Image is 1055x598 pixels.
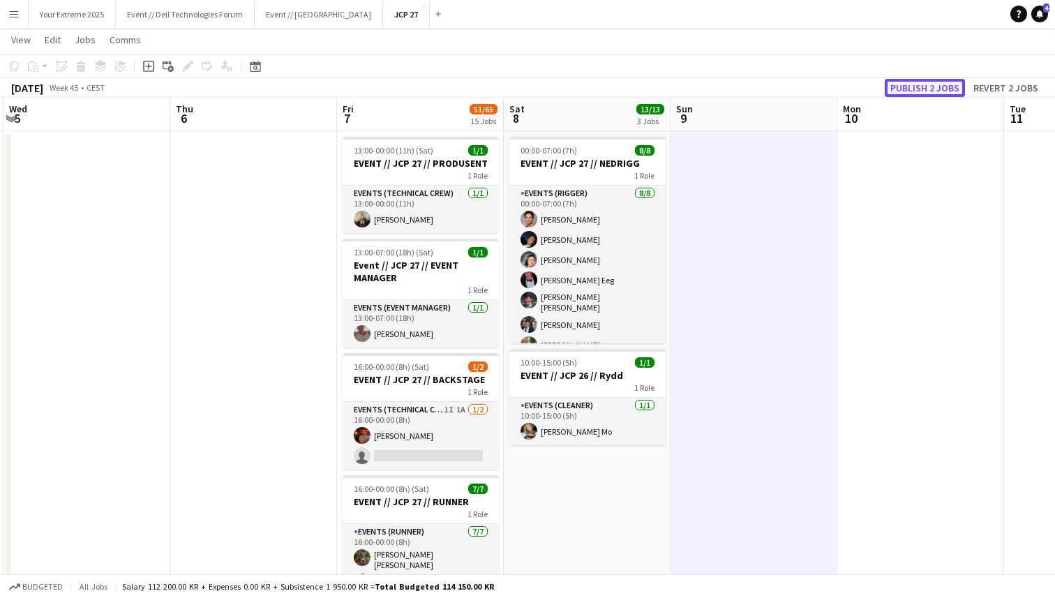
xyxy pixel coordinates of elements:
span: 1 Role [467,509,488,519]
span: 13/13 [636,104,664,114]
app-card-role: Events (Technical Crew)1I1A1/216:00-00:00 (8h)[PERSON_NAME] [343,402,499,470]
span: 1 Role [634,382,654,393]
div: 3 Jobs [637,116,664,126]
span: 1/1 [635,357,654,368]
span: Jobs [75,33,96,46]
a: Comms [104,31,147,49]
span: 1/2 [468,361,488,372]
span: Thu [176,103,193,115]
span: 6 [174,110,193,126]
h3: EVENT // JCP 27 // BACKSTAGE [343,373,499,386]
span: 9 [674,110,693,126]
div: 15 Jobs [470,116,497,126]
button: Publish 2 jobs [885,79,965,97]
span: 7 [341,110,354,126]
span: 16:00-00:00 (8h) (Sat) [354,484,429,494]
div: CEST [87,82,105,93]
span: 1 Role [634,170,654,181]
span: Total Budgeted 114 150.00 KR [375,581,494,592]
app-card-role: Events (Cleaner)1/110:00-15:00 (5h)[PERSON_NAME] Mo [509,398,666,445]
span: Budgeted [22,582,63,592]
span: 13:00-07:00 (18h) (Sat) [354,247,433,257]
span: 7/7 [468,484,488,494]
span: Sat [509,103,525,115]
span: 4 [1043,3,1049,13]
span: 1 Role [467,285,488,295]
div: Salary 112 200.00 KR + Expenses 0.00 KR + Subsistence 1 950.00 KR = [122,581,494,592]
span: View [11,33,31,46]
button: Revert 2 jobs [968,79,1044,97]
app-job-card: 13:00-07:00 (18h) (Sat)1/1Event // JCP 27 // EVENT MANAGER1 RoleEvents (Event Manager)1/113:00-07... [343,239,499,347]
button: Event // Dell Technologies Forum [116,1,255,28]
span: Fri [343,103,354,115]
span: Week 45 [46,82,81,93]
span: 8/8 [635,145,654,156]
span: Mon [843,103,861,115]
span: 1 Role [467,170,488,181]
button: JCP 27 [383,1,430,28]
a: Jobs [69,31,101,49]
a: View [6,31,36,49]
span: All jobs [77,581,110,592]
div: [DATE] [11,81,43,95]
button: Your Extreme 2025 [29,1,116,28]
span: Edit [45,33,61,46]
span: 13:00-00:00 (11h) (Sat) [354,145,433,156]
h3: EVENT // JCP 26 // Rydd [509,369,666,382]
span: 10:00-15:00 (5h) [521,357,577,368]
h3: EVENT // JCP 27 // PRODUSENT [343,157,499,170]
span: 5 [7,110,27,126]
span: Tue [1010,103,1026,115]
span: 51/65 [470,104,497,114]
h3: EVENT // JCP 27 // NEDRIGG [509,157,666,170]
span: 11 [1008,110,1026,126]
button: Event // [GEOGRAPHIC_DATA] [255,1,383,28]
app-job-card: 00:00-07:00 (7h)8/8EVENT // JCP 27 // NEDRIGG1 RoleEvents (Rigger)8/800:00-07:00 (7h)[PERSON_NAME... [509,137,666,343]
app-card-role: Events (Rigger)8/800:00-07:00 (7h)[PERSON_NAME][PERSON_NAME][PERSON_NAME][PERSON_NAME] Eeg[PERSON... [509,186,666,379]
span: 00:00-07:00 (7h) [521,145,577,156]
app-job-card: 13:00-00:00 (11h) (Sat)1/1EVENT // JCP 27 // PRODUSENT1 RoleEvents (Technical Crew)1/113:00-00:00... [343,137,499,233]
h3: Event // JCP 27 // EVENT MANAGER [343,259,499,284]
app-job-card: 16:00-00:00 (8h) (Sat)1/2EVENT // JCP 27 // BACKSTAGE1 RoleEvents (Technical Crew)1I1A1/216:00-00... [343,353,499,470]
button: Budgeted [7,579,65,595]
span: 1 Role [467,387,488,397]
span: Sun [676,103,693,115]
app-job-card: 10:00-15:00 (5h)1/1EVENT // JCP 26 // Rydd1 RoleEvents (Cleaner)1/110:00-15:00 (5h)[PERSON_NAME] Mo [509,349,666,445]
span: Wed [9,103,27,115]
app-card-role: Events (Technical Crew)1/113:00-00:00 (11h)[PERSON_NAME] [343,186,499,233]
span: 1/1 [468,247,488,257]
a: Edit [39,31,66,49]
span: Comms [110,33,141,46]
span: 10 [841,110,861,126]
app-card-role: Events (Event Manager)1/113:00-07:00 (18h)[PERSON_NAME] [343,300,499,347]
span: 16:00-00:00 (8h) (Sat) [354,361,429,372]
a: 4 [1031,6,1048,22]
span: 1/1 [468,145,488,156]
h3: EVENT // JCP 27 // RUNNER [343,495,499,508]
span: 8 [507,110,525,126]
